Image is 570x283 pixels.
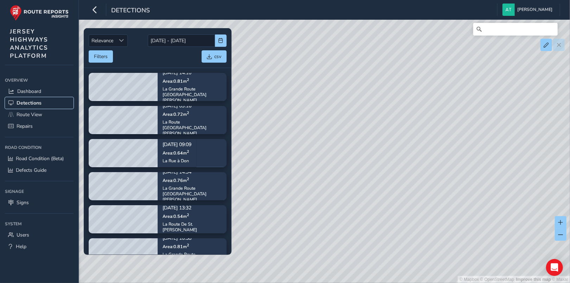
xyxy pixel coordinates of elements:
div: Road Condition [5,142,74,153]
a: Signs [5,197,74,208]
span: Area: 0.81 m [163,244,189,250]
div: La Rue à Don [163,158,191,164]
div: La Grande Route [GEOGRAPHIC_DATA][PERSON_NAME] [163,252,222,269]
a: Road Condition (Beta) [5,153,74,164]
span: Help [16,243,26,250]
img: rr logo [10,5,69,21]
sup: 2 [187,149,189,154]
div: La Grande Route [GEOGRAPHIC_DATA][PERSON_NAME] [163,185,222,202]
span: Detections [17,100,42,106]
a: Route View [5,109,74,120]
span: Defects Guide [16,167,46,174]
span: Users [17,232,29,238]
sup: 2 [187,212,189,218]
a: Detections [5,97,74,109]
p: [DATE] 14:10 [163,71,222,76]
span: Signs [17,199,29,206]
div: Sort by Date [116,35,127,46]
span: Repairs [17,123,33,130]
input: Search [473,23,558,36]
sup: 2 [187,77,189,82]
span: Area: 0.64 m [163,150,189,156]
a: Repairs [5,120,74,132]
span: Relevance [89,35,116,46]
sup: 2 [187,110,189,115]
p: [DATE] 14:34 [163,170,222,175]
div: La Grande Route [GEOGRAPHIC_DATA][PERSON_NAME] [163,86,222,103]
span: Area: 0.81 m [163,78,189,84]
a: Users [5,229,74,241]
div: Open Intercom Messenger [546,259,563,276]
span: Area: 0.72 m [163,111,189,117]
span: [PERSON_NAME] [517,4,552,16]
sup: 2 [187,243,189,248]
a: Defects Guide [5,164,74,176]
span: Route View [17,111,42,118]
span: Road Condition (Beta) [16,155,64,162]
span: Detections [111,6,150,16]
span: Area: 0.76 m [163,177,189,183]
div: Overview [5,75,74,86]
span: Dashboard [17,88,41,95]
button: csv [202,50,227,63]
span: Area: 0.54 m [163,213,189,219]
div: Signage [5,186,74,197]
a: Help [5,241,74,252]
sup: 2 [187,176,189,182]
p: [DATE] 10:58 [163,236,222,241]
p: [DATE] 09:16 [163,104,222,109]
p: [DATE] 13:32 [163,206,222,211]
div: System [5,219,74,229]
span: JERSEY HIGHWAYS ANALYTICS PLATFORM [10,27,48,60]
button: Filters [89,50,113,63]
button: [PERSON_NAME] [502,4,555,16]
a: Dashboard [5,86,74,97]
span: csv [214,53,221,60]
div: La Route [GEOGRAPHIC_DATA][PERSON_NAME] [163,119,222,136]
img: diamond-layout [502,4,515,16]
div: La Route De St. [PERSON_NAME] [163,221,222,233]
p: [DATE] 09:09 [163,143,191,147]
